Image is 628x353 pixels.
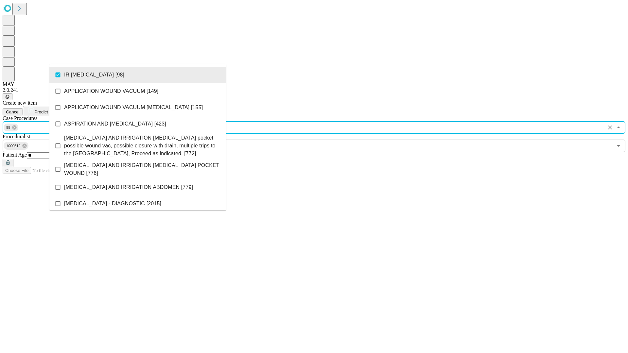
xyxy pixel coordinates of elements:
[3,93,12,100] button: @
[64,161,221,177] span: [MEDICAL_DATA] AND IRRIGATION [MEDICAL_DATA] POCKET WOUND [776]
[4,124,18,131] div: 98
[64,183,193,191] span: [MEDICAL_DATA] AND IRRIGATION ABDOMEN [779]
[5,94,10,99] span: @
[64,200,161,208] span: [MEDICAL_DATA] - DIAGNOSTIC [2015]
[3,152,27,158] span: Patient Age
[3,115,37,121] span: Scheduled Procedure
[614,123,623,132] button: Close
[4,142,23,150] span: 1000512
[3,100,37,106] span: Create new item
[64,87,158,95] span: APPLICATION WOUND VACUUM [149]
[605,123,615,132] button: Clear
[4,142,28,150] div: 1000512
[3,134,30,139] span: Proceduralist
[64,104,203,111] span: APPLICATION WOUND VACUUM [MEDICAL_DATA] [155]
[23,106,53,115] button: Predict
[614,141,623,150] button: Open
[64,71,124,79] span: IR [MEDICAL_DATA] [98]
[3,81,625,87] div: MAY
[34,109,48,114] span: Predict
[4,124,13,131] span: 98
[3,109,23,115] button: Cancel
[6,109,20,114] span: Cancel
[64,120,166,128] span: ASPIRATION AND [MEDICAL_DATA] [423]
[64,134,221,158] span: [MEDICAL_DATA] AND IRRIGATION [MEDICAL_DATA] pocket, possible wound vac, possible closure with dr...
[3,87,625,93] div: 2.0.241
